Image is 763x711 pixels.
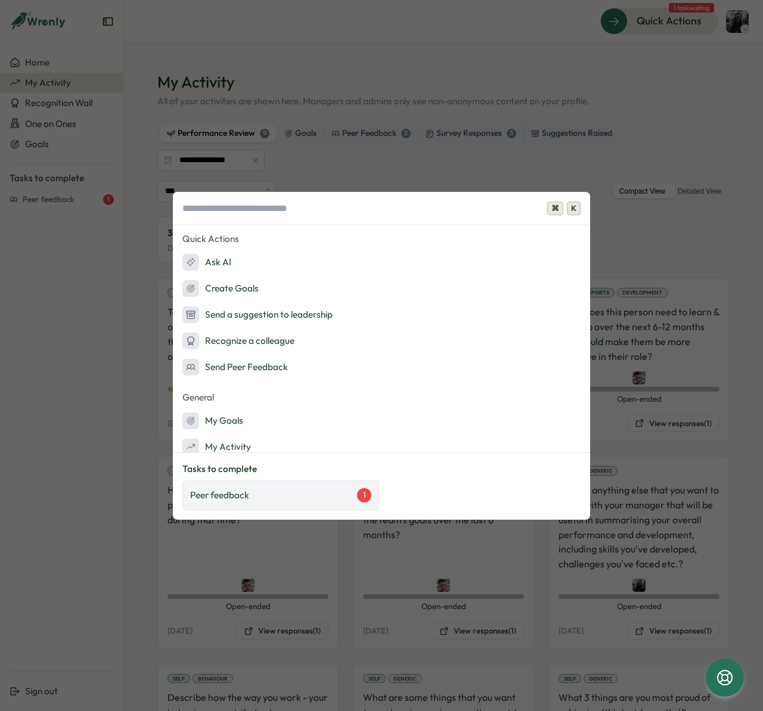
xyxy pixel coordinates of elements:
button: My Goals [173,409,590,433]
div: My Goals [182,412,243,429]
button: Send Peer Feedback [173,355,590,379]
div: My Activity [182,439,251,455]
button: My Activity [173,435,590,459]
div: Send a suggestion to leadership [182,306,333,323]
span: ⌘ [547,201,563,216]
p: General [173,389,590,406]
div: Ask AI [182,254,231,271]
button: Recognize a colleague [173,329,590,353]
button: Create Goals [173,277,590,300]
span: K [567,201,581,216]
div: Create Goals [182,280,259,297]
p: Tasks to complete [182,462,581,476]
div: Send Peer Feedback [182,359,288,375]
button: Send a suggestion to leadership [173,303,590,327]
div: Recognize a colleague [182,333,294,349]
p: Quick Actions [173,230,590,248]
p: Peer feedback [190,489,249,502]
div: 1 [357,488,371,502]
button: Ask AI [173,250,590,274]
